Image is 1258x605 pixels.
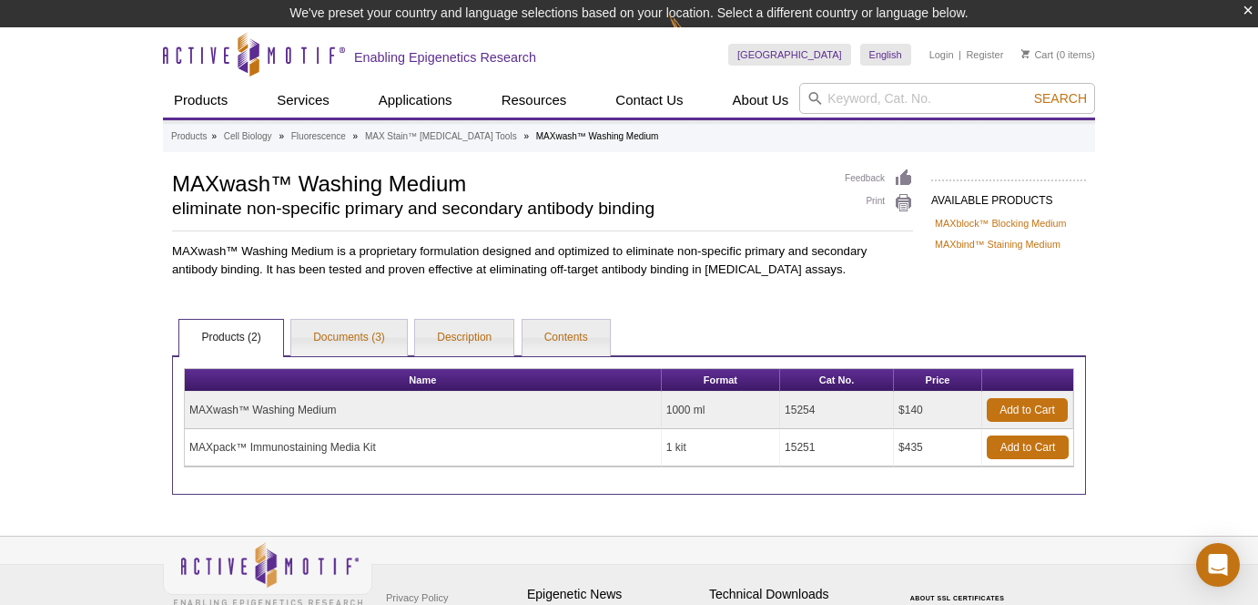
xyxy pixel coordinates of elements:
a: Products [171,128,207,145]
span: Search [1034,91,1087,106]
td: MAXwash™ Washing Medium [185,392,662,429]
th: Name [185,369,662,392]
h2: eliminate non-specific primary and secondary antibody binding [172,200,827,217]
a: Description [415,320,513,356]
td: 1 kit [662,429,780,467]
td: 1000 ml [662,392,780,429]
td: MAXpack™ Immunostaining Media Kit [185,429,662,467]
a: About Us [722,83,800,118]
input: Keyword, Cat. No. [799,83,1095,114]
a: Products (2) [179,320,282,356]
a: Contact Us [604,83,694,118]
a: MAXblock™ Blocking Medium [935,215,1067,231]
h1: MAXwash™ Washing Medium [172,169,827,196]
img: Your Cart [1021,49,1030,58]
th: Cat No. [780,369,894,392]
li: MAXwash™ Washing Medium [536,131,659,141]
h4: Epigenetic News [527,587,700,602]
td: $435 [894,429,982,467]
button: Search [1029,90,1092,107]
a: [GEOGRAPHIC_DATA] [728,44,851,66]
a: Print [845,193,913,213]
a: Contents [522,320,610,356]
a: English [860,44,911,66]
a: Fluorescence [291,128,346,145]
a: MAXbind™ Staining Medium [935,236,1060,252]
a: Cell Biology [224,128,272,145]
h4: Technical Downloads [709,587,882,602]
td: 15254 [780,392,894,429]
div: Open Intercom Messenger [1196,543,1240,587]
a: ABOUT SSL CERTIFICATES [910,595,1005,601]
a: Cart [1021,48,1053,61]
a: Resources [491,83,578,118]
td: 15251 [780,429,894,467]
a: Login [929,48,954,61]
img: Change Here [669,14,717,56]
a: Products [163,83,238,118]
a: Add to Cart [987,436,1069,459]
li: » [523,131,529,141]
a: Add to Cart [987,398,1068,422]
li: | [959,44,961,66]
h2: Enabling Epigenetics Research [354,49,536,66]
th: Format [662,369,780,392]
p: MAXwash™ Washing Medium is a proprietary formulation designed and optimized to eliminate non-spec... [172,242,913,279]
li: » [279,131,284,141]
th: Price [894,369,982,392]
a: Documents (3) [291,320,407,356]
a: MAX Stain™ [MEDICAL_DATA] Tools [365,128,517,145]
td: $140 [894,392,982,429]
a: Register [966,48,1003,61]
li: » [353,131,359,141]
li: (0 items) [1021,44,1095,66]
a: Feedback [845,169,913,189]
a: Services [266,83,340,118]
li: » [211,131,217,141]
h2: AVAILABLE PRODUCTS [931,179,1086,212]
a: Applications [368,83,463,118]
